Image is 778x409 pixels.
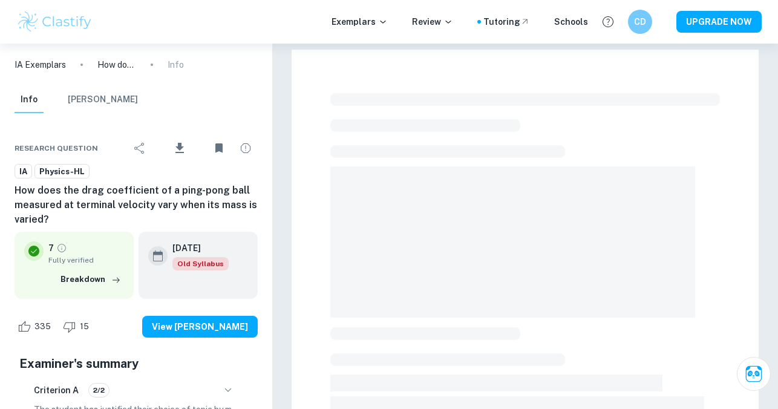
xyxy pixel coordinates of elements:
div: Download [154,133,204,164]
button: [PERSON_NAME] [68,87,138,113]
button: CD [628,10,652,34]
h5: Examiner's summary [19,355,253,373]
div: Report issue [234,136,258,160]
span: 15 [73,321,96,333]
p: 7 [48,241,54,255]
a: IA Exemplars [15,58,66,71]
p: Info [168,58,184,71]
span: Research question [15,143,98,154]
h6: Criterion A [34,384,79,397]
div: Unbookmark [207,136,231,160]
h6: CD [633,15,647,28]
p: Exemplars [332,15,388,28]
h6: How does the drag coefficient of a ping-pong ball measured at terminal velocity vary when its mas... [15,183,258,227]
button: Ask Clai [737,357,771,391]
span: IA [15,166,31,178]
button: View [PERSON_NAME] [142,316,258,338]
button: Info [15,87,44,113]
a: Physics-HL [34,164,90,179]
img: Clastify logo [16,10,93,34]
a: Tutoring [483,15,530,28]
p: How does the drag coefficient of a ping-pong ball measured at terminal velocity vary when its mas... [97,58,136,71]
div: Dislike [60,317,96,336]
span: Physics-HL [35,166,89,178]
span: 2/2 [89,385,109,396]
span: Old Syllabus [172,257,229,270]
button: Breakdown [57,270,124,289]
span: Fully verified [48,255,124,266]
div: Like [15,317,57,336]
a: Schools [554,15,588,28]
a: IA [15,164,32,179]
div: Share [128,136,152,160]
button: UPGRADE NOW [676,11,762,33]
div: Starting from the May 2025 session, the Physics IA requirements have changed. It's OK to refer to... [172,257,229,270]
span: 335 [28,321,57,333]
p: Review [412,15,453,28]
button: Help and Feedback [598,11,618,32]
a: Grade fully verified [56,243,67,254]
h6: [DATE] [172,241,219,255]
